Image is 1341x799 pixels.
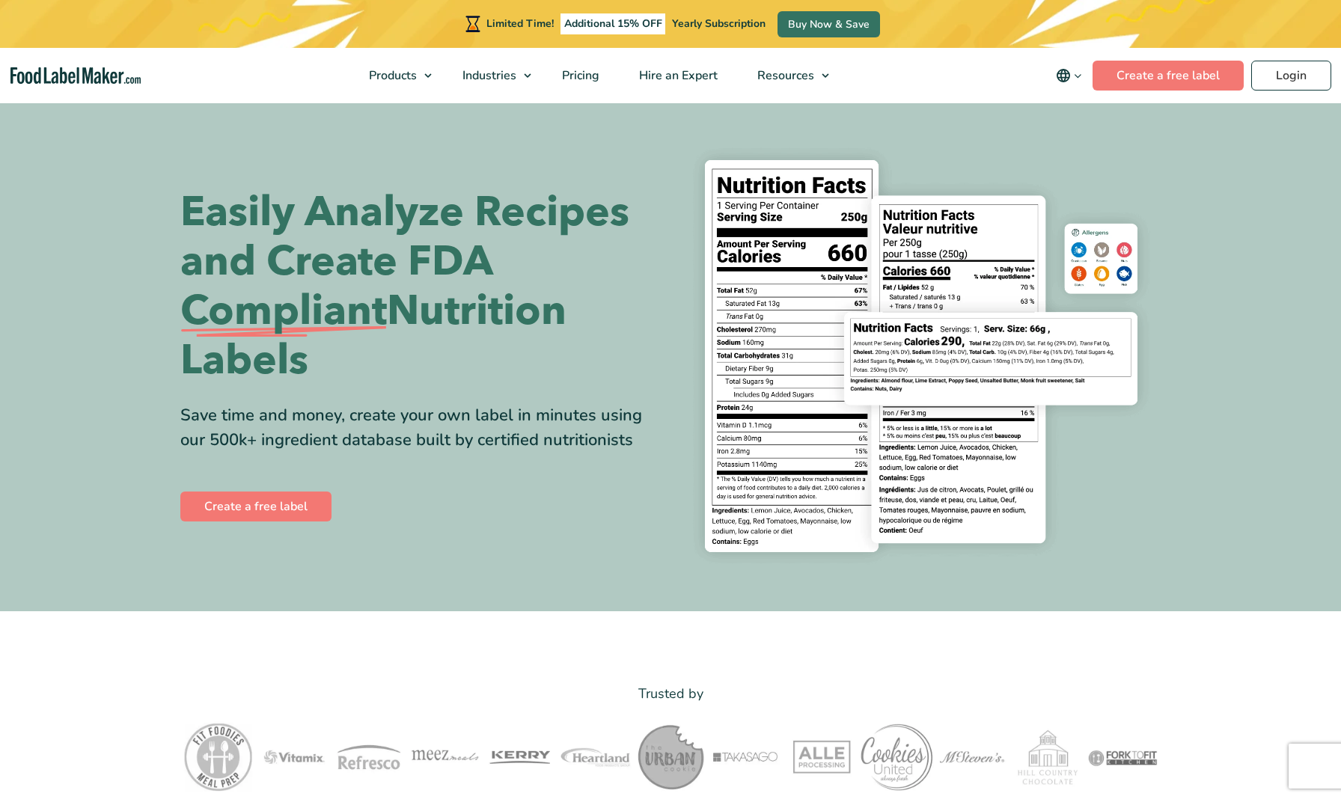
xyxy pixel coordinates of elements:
span: Compliant [180,287,387,336]
a: Products [349,48,439,103]
span: Resources [753,67,816,84]
a: Create a free label [180,492,332,521]
a: Buy Now & Save [778,11,880,37]
span: Limited Time! [486,16,554,31]
a: Pricing [543,48,616,103]
span: Pricing [558,67,601,84]
span: Products [364,67,418,84]
span: Industries [458,67,518,84]
a: Create a free label [1093,61,1244,91]
span: Yearly Subscription [672,16,766,31]
a: Hire an Expert [620,48,734,103]
a: Resources [738,48,837,103]
p: Trusted by [180,683,1161,705]
h1: Easily Analyze Recipes and Create FDA Nutrition Labels [180,188,659,385]
a: Login [1251,61,1331,91]
span: Additional 15% OFF [560,13,666,34]
div: Save time and money, create your own label in minutes using our 500k+ ingredient database built b... [180,403,659,453]
span: Hire an Expert [635,67,719,84]
a: Industries [443,48,539,103]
